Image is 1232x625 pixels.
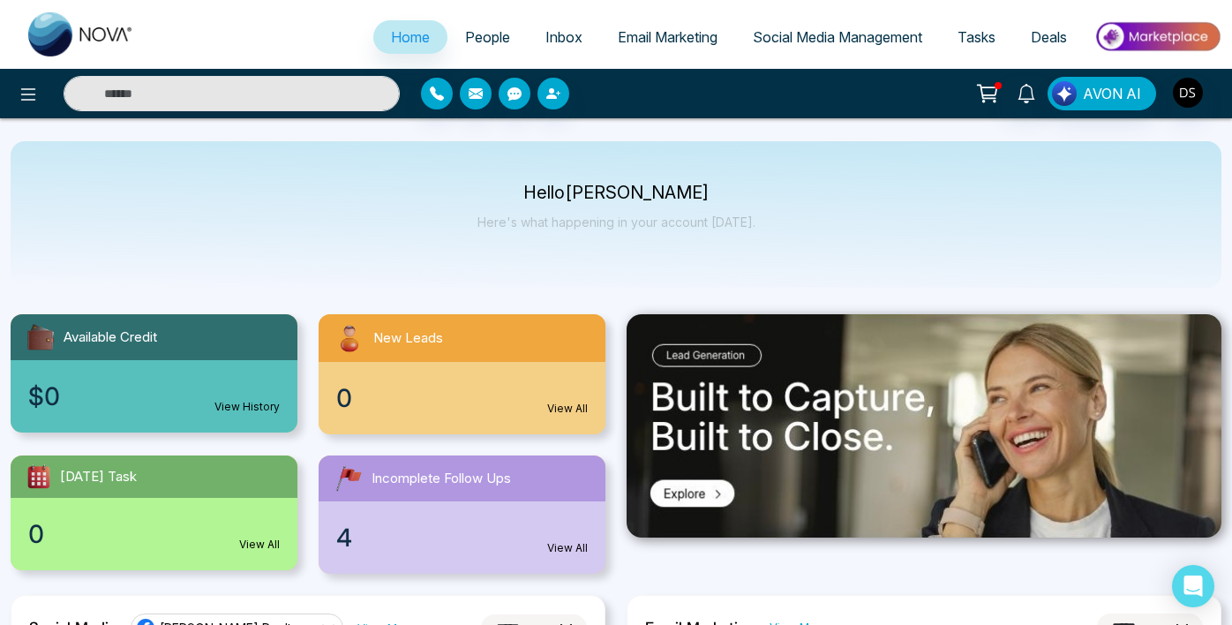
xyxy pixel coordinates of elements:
a: Incomplete Follow Ups4View All [308,456,616,574]
span: 0 [28,516,44,553]
span: Incomplete Follow Ups [372,469,511,489]
span: Available Credit [64,328,157,348]
span: AVON AI [1083,83,1141,104]
a: View All [547,401,588,417]
a: Inbox [528,20,600,54]
img: Nova CRM Logo [28,12,134,56]
img: User Avatar [1173,78,1203,108]
a: New Leads0View All [308,314,616,434]
a: View History [214,399,280,415]
img: Lead Flow [1052,81,1077,106]
div: Open Intercom Messenger [1172,565,1214,607]
a: Email Marketing [600,20,735,54]
span: 4 [336,519,352,556]
span: Inbox [545,28,582,46]
a: Social Media Management [735,20,940,54]
button: AVON AI [1048,77,1156,110]
span: [DATE] Task [60,467,137,487]
span: People [465,28,510,46]
img: . [627,314,1221,538]
span: Social Media Management [753,28,922,46]
span: $0 [28,378,60,415]
img: newLeads.svg [333,321,366,355]
a: View All [547,540,588,556]
span: Deals [1031,28,1067,46]
img: Market-place.gif [1093,17,1221,56]
span: New Leads [373,328,443,349]
span: Home [391,28,430,46]
p: Here's what happening in your account [DATE]. [477,215,755,230]
img: availableCredit.svg [25,321,56,353]
a: Deals [1013,20,1085,54]
img: followUps.svg [333,463,364,494]
a: View All [239,537,280,553]
span: 0 [336,380,352,417]
a: People [447,20,528,54]
a: Tasks [940,20,1013,54]
span: Email Marketing [618,28,717,46]
img: todayTask.svg [25,463,53,491]
a: Home [373,20,447,54]
p: Hello [PERSON_NAME] [477,185,755,200]
span: Tasks [958,28,995,46]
